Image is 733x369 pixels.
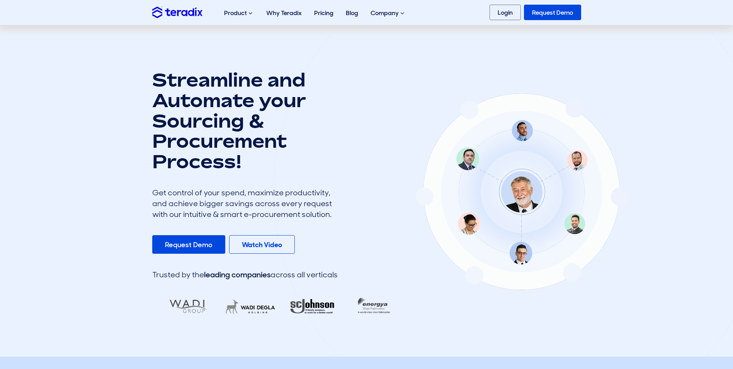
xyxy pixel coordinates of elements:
[152,269,338,280] div: Trusted by the across all verticals
[490,5,521,20] a: Login
[275,294,337,319] img: RA
[204,270,270,280] span: leading companies
[260,1,308,25] a: Why Teradix
[229,235,295,254] a: Watch Video
[152,70,338,172] h1: Streamline and Automate your Sourcing & Procurement Process!
[308,1,340,25] a: Pricing
[242,240,282,249] b: Watch Video
[340,1,364,25] a: Blog
[152,187,338,220] div: Get control of your spend, maximize productivity, and achieve bigger savings across every request...
[524,5,581,20] a: Request Demo
[218,1,260,26] div: Product
[152,235,225,254] a: Request Demo
[213,294,276,319] img: LifeMakers
[364,1,412,26] div: Company
[152,7,202,18] img: Teradix logo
